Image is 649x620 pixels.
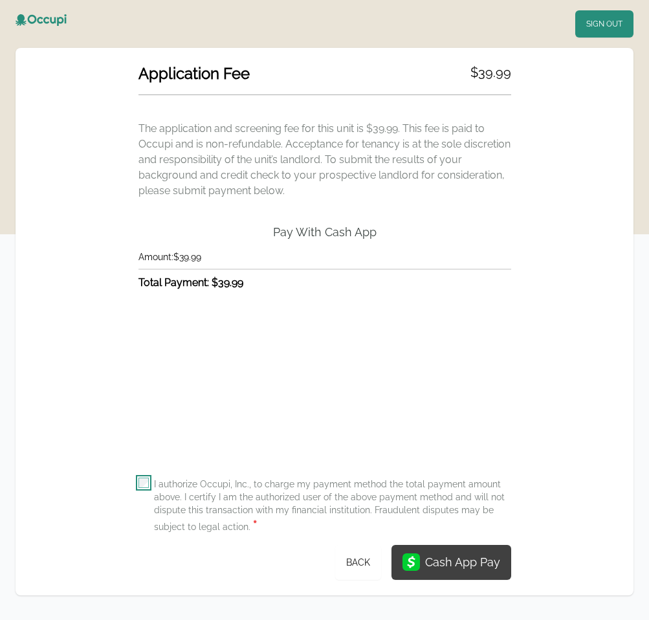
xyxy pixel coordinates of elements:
[136,309,514,465] iframe: Secure payment input frame
[138,121,511,199] p: The application and screening fee for this unit is $ 39.99 . This fee is paid to Occupi and is no...
[138,275,511,291] h3: Total Payment: $39.99
[138,63,250,84] h2: Application Fee
[391,545,511,580] button: Cash App Pay
[470,63,511,84] h2: $ 39.99
[425,553,500,571] div: Cash App Pay
[335,545,381,580] button: Back
[575,10,633,38] button: Sign Out
[138,250,511,263] h4: Amount: $39.99
[154,478,511,535] label: I authorize Occupi, Inc., to charge my payment method the total payment amount above. I certify I...
[273,225,377,240] h2: Pay With Cash App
